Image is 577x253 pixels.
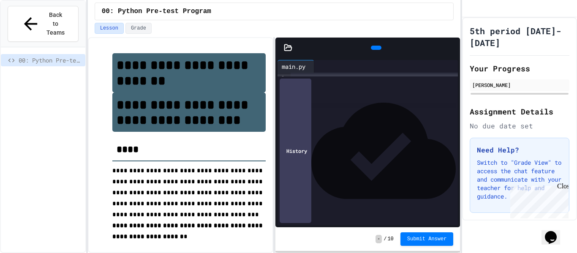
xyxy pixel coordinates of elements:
div: main.py [278,62,310,71]
span: 00: Python Pre-test Program [19,56,82,65]
p: Switch to "Grade View" to access the chat feature and communicate with your teacher for help and ... [477,158,562,201]
span: / [384,236,386,242]
div: main.py [278,60,314,73]
span: 00: Python Pre-test Program [102,6,211,16]
button: Submit Answer [400,232,454,246]
span: - [376,235,382,243]
iframe: chat widget [507,182,569,218]
span: Back to Teams [46,11,65,37]
div: No due date set [470,121,569,131]
iframe: chat widget [542,219,569,245]
button: Back to Teams [8,6,79,42]
button: Lesson [95,23,124,34]
div: 1 [278,74,286,83]
div: Chat with us now!Close [3,3,58,54]
button: Grade [125,23,152,34]
span: 10 [387,236,393,242]
div: [PERSON_NAME] [472,81,567,89]
span: Submit Answer [407,236,447,242]
div: History [280,79,311,223]
h3: Need Help? [477,145,562,155]
h1: 5th period [DATE]-[DATE] [470,25,569,49]
h2: Your Progress [470,63,569,74]
h2: Assignment Details [470,106,569,117]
